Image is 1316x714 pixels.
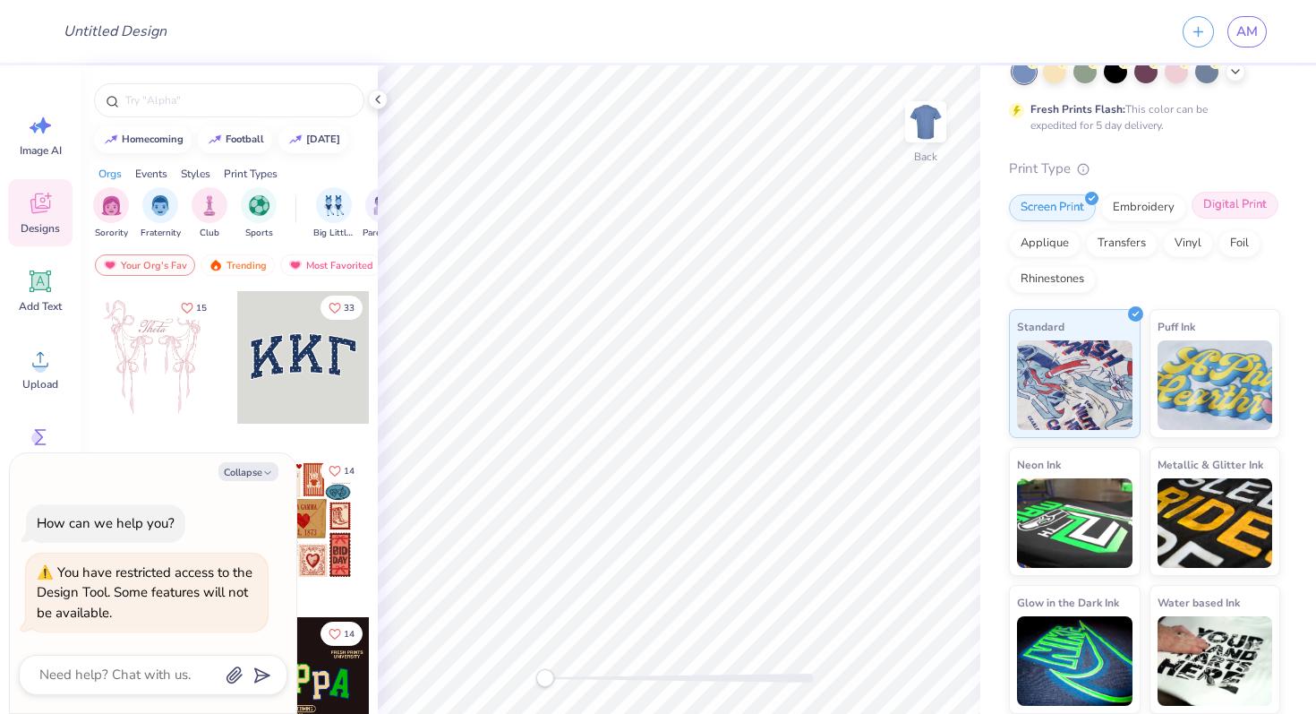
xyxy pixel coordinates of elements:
[21,221,60,236] span: Designs
[124,91,353,109] input: Try "Alpha"
[313,227,355,240] span: Big Little Reveal
[313,187,355,240] div: filter for Big Little Reveal
[20,143,62,158] span: Image AI
[141,187,181,240] div: filter for Fraternity
[320,296,363,320] button: Like
[22,377,58,391] span: Upload
[1017,593,1119,612] span: Glow in the Dark Ink
[245,227,273,240] span: Sports
[1218,230,1260,257] div: Foil
[1101,194,1186,221] div: Embroidery
[373,195,394,216] img: Parent's Weekend Image
[208,134,222,145] img: trend_line.gif
[363,187,404,240] button: filter button
[1009,194,1096,221] div: Screen Print
[95,254,195,276] div: Your Org's Fav
[241,187,277,240] button: filter button
[1236,22,1258,42] span: AM
[198,126,272,153] button: football
[1017,616,1132,706] img: Glow in the Dark Ink
[1030,101,1251,133] div: This color can be expedited for 5 day delivery.
[1017,455,1061,474] span: Neon Ink
[313,187,355,240] button: filter button
[288,134,303,145] img: trend_line.gif
[344,630,355,639] span: 14
[104,134,118,145] img: trend_line.gif
[200,195,219,216] img: Club Image
[141,187,181,240] button: filter button
[192,187,227,240] button: filter button
[201,254,275,276] div: Trending
[1158,478,1273,568] img: Metallic & Glitter Ink
[209,259,223,271] img: trending.gif
[1086,230,1158,257] div: Transfers
[249,195,269,216] img: Sports Image
[278,126,348,153] button: [DATE]
[122,134,184,144] div: homecoming
[1009,266,1096,293] div: Rhinestones
[196,304,207,313] span: 15
[344,304,355,313] span: 33
[1192,192,1278,219] div: Digital Print
[226,134,264,144] div: football
[192,187,227,240] div: filter for Club
[1158,616,1273,706] img: Water based Ink
[324,195,344,216] img: Big Little Reveal Image
[241,187,277,240] div: filter for Sports
[344,467,355,476] span: 14
[1017,478,1132,568] img: Neon Ink
[1017,340,1132,430] img: Standard
[173,296,215,320] button: Like
[93,187,129,240] button: filter button
[908,104,944,140] img: Back
[19,299,62,314] span: Add Text
[101,195,122,216] img: Sorority Image
[280,254,381,276] div: Most Favorited
[306,134,340,144] div: halloween
[135,166,167,182] div: Events
[37,563,252,622] div: You have restricted access to the Design Tool. Some features will not be available.
[1227,16,1267,47] a: AM
[1158,593,1240,612] span: Water based Ink
[1009,159,1280,179] div: Print Type
[1158,340,1273,430] img: Puff Ink
[1017,317,1064,336] span: Standard
[181,166,210,182] div: Styles
[93,187,129,240] div: filter for Sorority
[150,195,170,216] img: Fraternity Image
[95,227,128,240] span: Sorority
[103,259,117,271] img: most_fav.gif
[224,166,278,182] div: Print Types
[320,459,363,483] button: Like
[200,227,219,240] span: Club
[37,514,175,532] div: How can we help you?
[1158,455,1263,474] span: Metallic & Glitter Ink
[98,166,122,182] div: Orgs
[1158,317,1195,336] span: Puff Ink
[1163,230,1213,257] div: Vinyl
[914,149,937,165] div: Back
[363,227,404,240] span: Parent's Weekend
[536,669,554,687] div: Accessibility label
[141,227,181,240] span: Fraternity
[288,259,303,271] img: most_fav.gif
[49,13,181,49] input: Untitled Design
[363,187,404,240] div: filter for Parent's Weekend
[1009,230,1081,257] div: Applique
[94,126,192,153] button: homecoming
[1030,102,1125,116] strong: Fresh Prints Flash:
[320,622,363,646] button: Like
[218,462,278,481] button: Collapse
